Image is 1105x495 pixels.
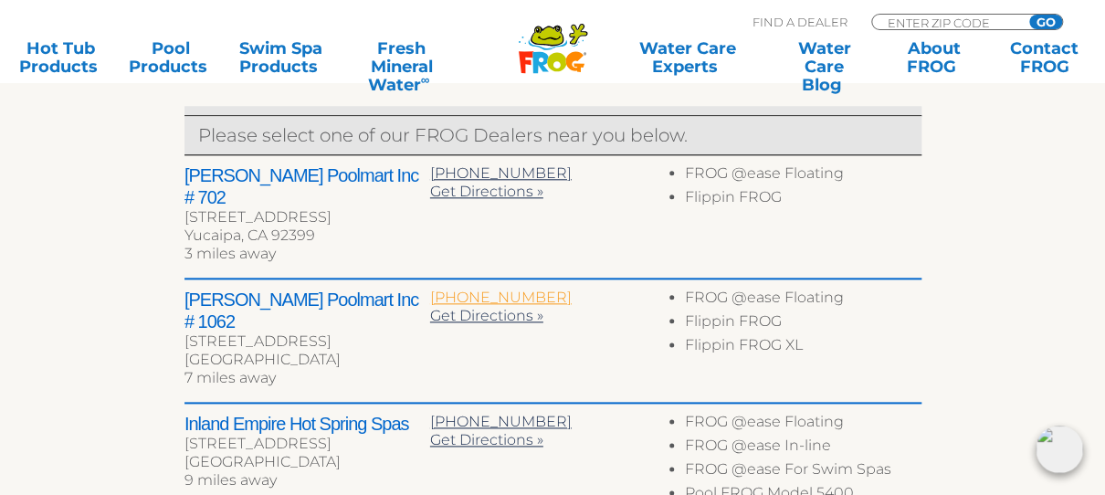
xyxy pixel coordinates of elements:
[184,289,430,332] h2: [PERSON_NAME] Poolmart Inc # 1062
[685,460,921,484] li: FROG @ease For Swim Spas
[184,164,430,208] h2: [PERSON_NAME] Poolmart Inc # 702
[184,351,430,369] div: [GEOGRAPHIC_DATA]
[685,164,921,188] li: FROG @ease Floating
[198,121,908,150] p: Please select one of our FROG Dealers near you below.
[1036,426,1083,473] img: openIcon
[184,413,430,435] h2: Inland Empire Hot Spring Spas
[184,332,430,351] div: [STREET_ADDRESS]
[685,336,921,360] li: Flippin FROG XL
[184,208,430,226] div: [STREET_ADDRESS]
[618,39,757,76] a: Water CareExperts
[1001,39,1087,76] a: ContactFROG
[1029,15,1062,29] input: GO
[421,72,430,87] sup: ∞
[184,453,430,471] div: [GEOGRAPHIC_DATA]
[128,39,214,76] a: PoolProducts
[685,437,921,460] li: FROG @ease In-line
[430,307,543,324] a: Get Directions »
[685,188,921,212] li: Flippin FROG
[430,431,543,448] a: Get Directions »
[430,413,572,430] a: [PHONE_NUMBER]
[430,164,572,182] a: [PHONE_NUMBER]
[184,226,430,245] div: Yucaipa, CA 92399
[685,312,921,336] li: Flippin FROG
[238,39,324,76] a: Swim SpaProducts
[891,39,977,76] a: AboutFROG
[348,39,455,76] a: Fresh MineralWater∞
[430,289,572,306] a: [PHONE_NUMBER]
[184,245,276,262] span: 3 miles away
[18,39,104,76] a: Hot TubProducts
[752,14,847,30] p: Find A Dealer
[184,435,430,453] div: [STREET_ADDRESS]
[184,369,276,386] span: 7 miles away
[685,413,921,437] li: FROG @ease Floating
[430,183,543,200] a: Get Directions »
[685,289,921,312] li: FROG @ease Floating
[886,15,1009,30] input: Zip Code Form
[782,39,868,76] a: Water CareBlog
[184,471,277,489] span: 9 miles away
